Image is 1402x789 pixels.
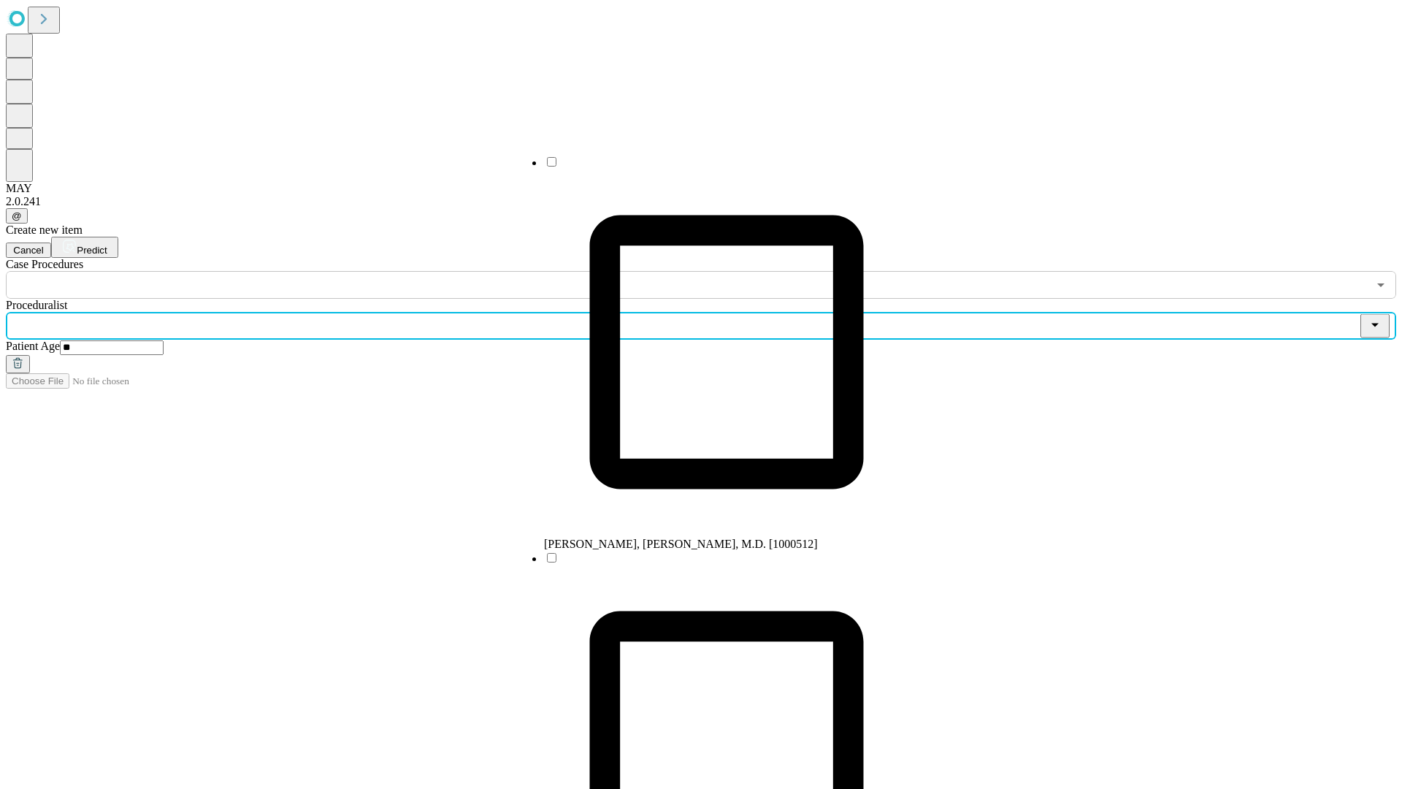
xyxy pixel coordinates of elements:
[1360,314,1390,338] button: Close
[6,208,28,224] button: @
[6,258,83,270] span: Scheduled Procedure
[51,237,118,258] button: Predict
[6,182,1396,195] div: MAY
[6,195,1396,208] div: 2.0.241
[1371,275,1391,295] button: Open
[6,299,67,311] span: Proceduralist
[6,224,83,236] span: Create new item
[12,210,22,221] span: @
[13,245,44,256] span: Cancel
[544,538,818,550] span: [PERSON_NAME], [PERSON_NAME], M.D. [1000512]
[77,245,107,256] span: Predict
[6,340,60,352] span: Patient Age
[6,243,51,258] button: Cancel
